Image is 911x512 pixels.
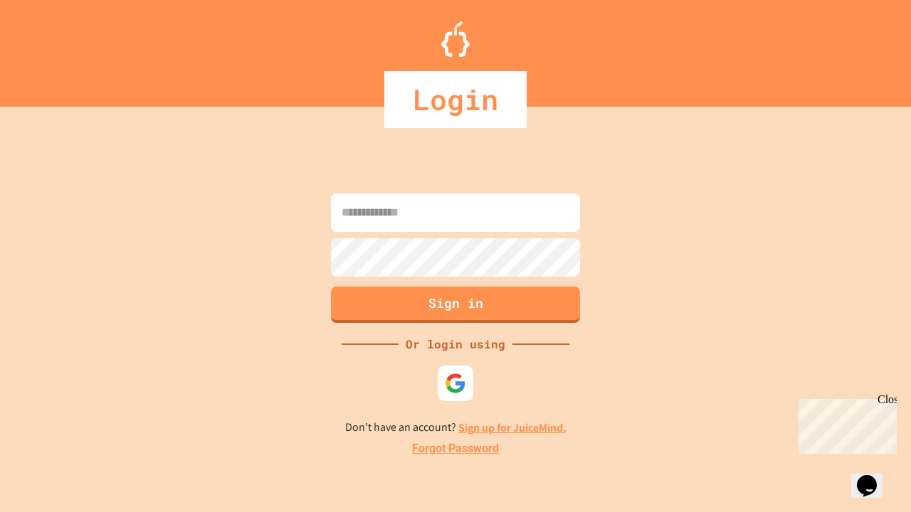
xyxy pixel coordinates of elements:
div: Chat with us now!Close [6,6,98,90]
p: Don't have an account? [345,419,567,437]
div: Or login using [399,336,512,353]
a: Sign up for JuiceMind. [458,420,567,435]
iframe: chat widget [793,393,897,454]
iframe: chat widget [851,455,897,498]
img: google-icon.svg [445,373,466,394]
div: Login [384,71,527,128]
a: Forgot Password [412,440,499,457]
button: Sign in [331,287,580,323]
img: Logo.svg [441,21,470,57]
